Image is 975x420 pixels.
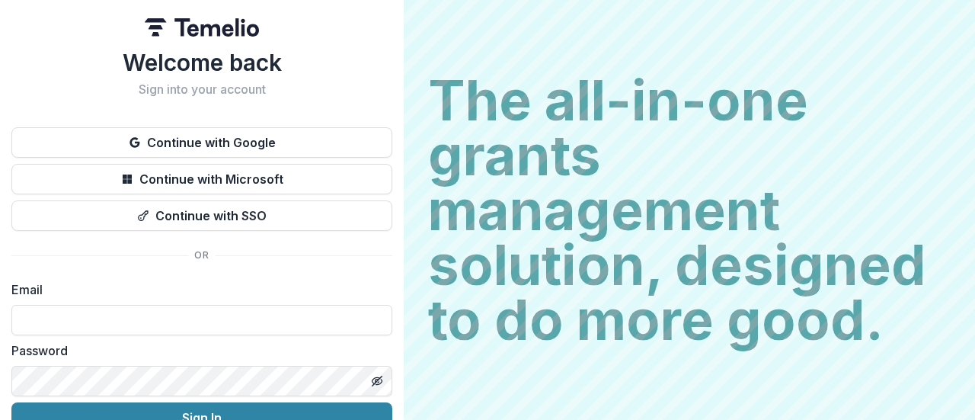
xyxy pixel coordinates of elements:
button: Toggle password visibility [365,369,389,393]
button: Continue with Microsoft [11,164,392,194]
label: Email [11,281,383,299]
h1: Welcome back [11,49,392,76]
h2: Sign into your account [11,82,392,97]
button: Continue with SSO [11,200,392,231]
label: Password [11,341,383,360]
button: Continue with Google [11,127,392,158]
img: Temelio [145,18,259,37]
